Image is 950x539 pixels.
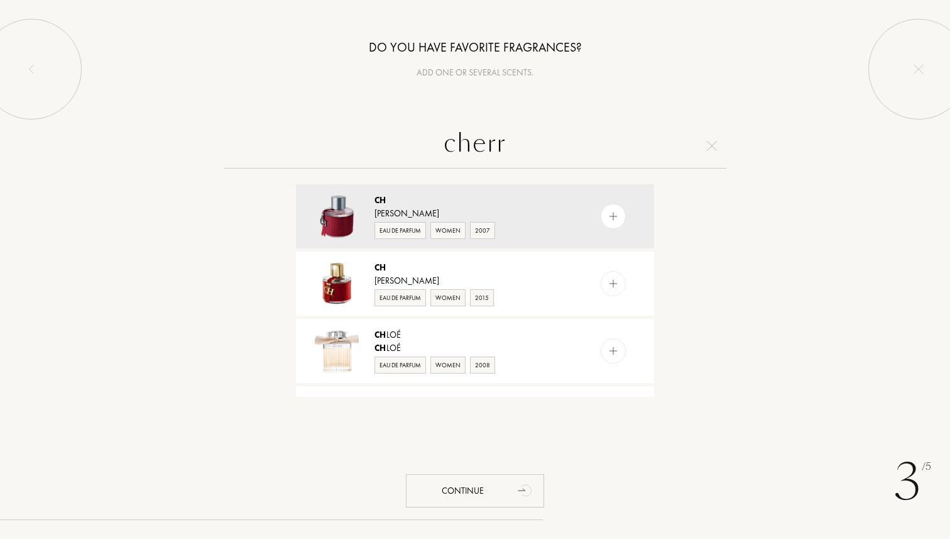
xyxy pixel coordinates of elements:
div: Continue [406,474,544,508]
span: Ch [374,396,386,408]
div: 2008 [470,357,495,374]
div: Women [430,357,466,374]
div: [PERSON_NAME] [374,274,574,287]
div: loé [374,342,574,355]
img: left_onboard.svg [26,64,36,74]
div: Eau de Parfum [374,222,426,239]
img: quit_onboard.svg [914,64,924,74]
div: Eau de Parfum [374,289,426,306]
span: Ch [374,342,386,353]
img: CH [315,262,359,306]
div: [PERSON_NAME] [374,207,574,220]
input: Search for a perfume [224,123,726,169]
div: animation [513,477,538,503]
img: add_pf.svg [608,211,620,223]
span: /5 [922,460,931,474]
div: Eau de Parfum [374,357,426,374]
span: CH [374,262,386,273]
div: Women [430,222,466,239]
img: add_pf.svg [608,278,620,290]
span: Ch [374,329,386,340]
img: CH [315,194,359,238]
img: add_pf.svg [608,345,620,357]
div: ance Eau Tendre [374,396,574,409]
div: loé [374,328,574,342]
img: cross.svg [707,141,717,151]
div: 2007 [470,222,495,239]
img: Chance Eau Tendre [315,396,359,440]
span: CH [374,194,386,206]
div: Women [430,289,466,306]
img: Chloé [315,329,359,373]
div: 3 [894,445,931,520]
div: 2015 [470,289,494,306]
